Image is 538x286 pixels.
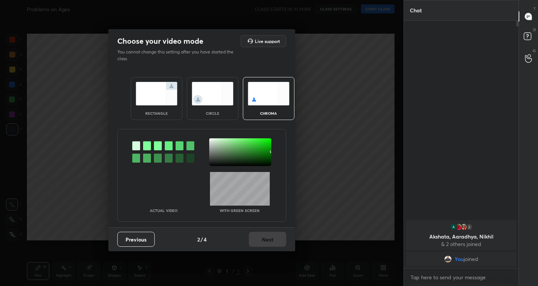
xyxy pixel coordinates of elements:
p: D [533,27,536,33]
img: normalScreenIcon.ae25ed63.svg [136,82,177,105]
div: 2 [466,223,473,231]
h4: 2 [197,236,200,243]
div: chroma [254,111,284,115]
p: Chat [404,0,428,20]
div: rectangle [142,111,171,115]
img: 0d37bc37d3894a539085ab80623d5848.41023174_3 [450,223,457,231]
span: joined [464,256,478,262]
h2: Choose your video mode [117,36,203,46]
p: With green screen [220,209,260,212]
p: Actual Video [150,209,177,212]
div: grid [404,219,519,268]
h4: / [201,236,203,243]
p: & 2 others joined [410,241,512,247]
p: Akshata, Aaradhya, Nikhil [410,234,512,240]
h4: 4 [204,236,207,243]
p: G [533,48,536,53]
h5: Live support [255,39,280,43]
button: Previous [117,232,155,247]
img: 40661a744f204c58bce8155f1fac3d4e.jpg [455,223,463,231]
p: T [534,6,536,12]
p: You cannot change this setting after you have started the class [117,49,238,62]
div: circle [198,111,228,115]
img: eb572a6c184c4c0488efe4485259b19d.jpg [444,255,452,263]
img: 3 [460,223,468,231]
img: chromaScreenIcon.c19ab0a0.svg [248,82,290,105]
img: circleScreenIcon.acc0effb.svg [192,82,234,105]
span: You [455,256,464,262]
